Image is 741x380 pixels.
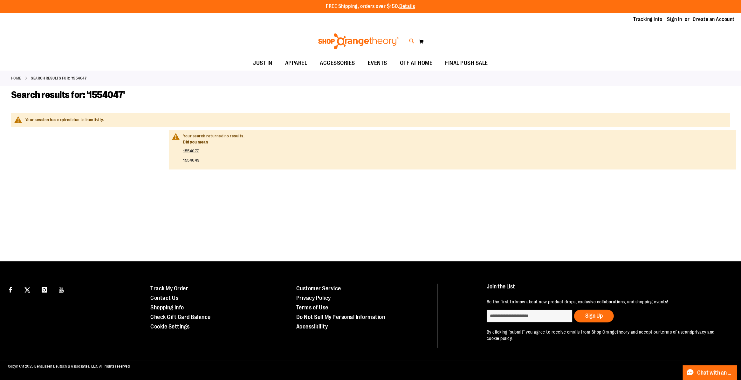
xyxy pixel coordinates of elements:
img: Shop Orangetheory [317,33,400,49]
a: privacy and cookie policy. [487,329,715,341]
a: Privacy Policy [296,295,331,301]
a: 1554077 [183,149,199,153]
a: Visit our Instagram page [39,284,50,295]
span: Search results for: '1554047' [11,89,125,100]
input: enter email [487,310,573,322]
span: Sign Up [585,313,603,319]
a: Accessibility [296,323,328,330]
img: Twitter [24,287,30,293]
span: OTF AT HOME [400,56,433,70]
strong: Search results for: '1554047' [31,75,88,81]
button: Chat with an Expert [683,365,738,380]
a: Check Gift Card Balance [150,314,211,320]
a: Cookie Settings [150,323,190,330]
span: Chat with an Expert [697,370,733,376]
a: Sign In [667,16,683,23]
a: Visit our Facebook page [5,284,16,295]
a: Do Not Sell My Personal Information [296,314,385,320]
span: ACCESSORIES [320,56,355,70]
span: EVENTS [368,56,387,70]
p: By clicking "submit" you agree to receive emails from Shop Orangetheory and accept our and [487,329,724,342]
a: Tracking Info [633,16,662,23]
a: Details [399,3,415,9]
a: 1554043 [183,158,200,162]
p: FREE Shipping, orders over $150. [326,3,415,10]
p: Be the first to know about new product drops, exclusive collaborations, and shopping events! [487,299,724,305]
a: Customer Service [296,285,341,292]
a: terms of use [660,329,685,335]
span: APPAREL [285,56,307,70]
a: Track My Order [150,285,188,292]
a: Home [11,75,21,81]
button: Sign Up [574,310,614,322]
a: Create an Account [693,16,735,23]
a: Terms of Use [296,304,328,311]
span: Copyright 2025 Bensussen Deutsch & Associates, LLC. All rights reserved. [8,364,131,369]
h4: Join the List [487,284,724,295]
div: Your session has expired due to inactivity. [25,117,724,123]
span: JUST IN [253,56,272,70]
dt: Did you mean [183,139,731,145]
a: Contact Us [150,295,178,301]
div: Your search returned no results. [183,133,731,163]
span: FINAL PUSH SALE [445,56,488,70]
a: Shopping Info [150,304,184,311]
a: Visit our Youtube page [56,284,67,295]
a: Visit our X page [22,284,33,295]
